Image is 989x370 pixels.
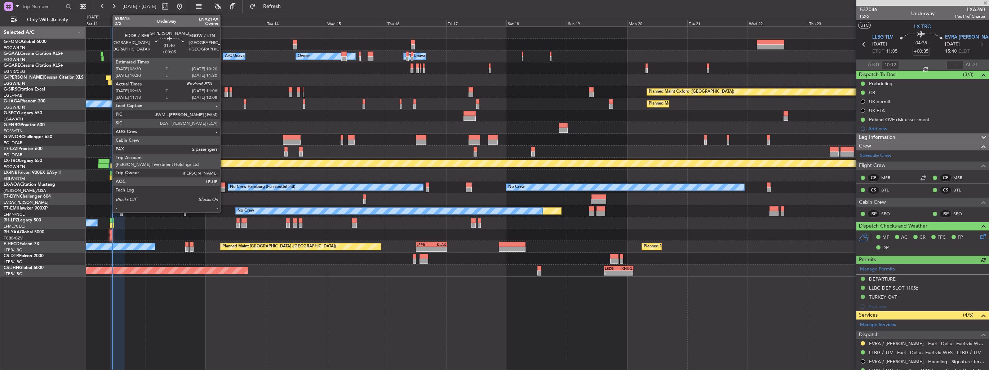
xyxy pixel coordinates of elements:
[859,71,895,79] span: Dispatch To-Dos
[953,187,970,193] a: BTL
[859,142,871,150] span: Crew
[4,52,63,56] a: G-GAALCessna Citation XLS+
[145,20,205,26] div: Sun 12
[85,20,145,26] div: Sat 11
[4,87,17,92] span: G-SIRS
[963,311,974,319] span: (4/5)
[4,99,45,103] a: G-JAGAPhenom 300
[8,14,78,26] button: Only With Activity
[257,4,287,9] span: Refresh
[266,20,326,26] div: Tue 14
[4,140,22,146] a: EGLF/FAB
[4,40,46,44] a: G-FOMOGlobal 6000
[4,266,44,270] a: CS-JHHGlobal 6000
[222,241,336,252] div: Planned Maint [GEOGRAPHIC_DATA] ([GEOGRAPHIC_DATA])
[4,128,23,134] a: EGSS/STN
[4,69,25,74] a: EGNR/CEG
[4,135,52,139] a: G-VNORChallenger 650
[914,23,932,30] span: LX-TRO
[4,194,51,199] a: T7-DYNChallenger 604
[4,176,25,181] a: EDLW/DTM
[4,75,44,80] span: G-[PERSON_NAME]
[4,259,22,265] a: LFPB/LBG
[748,20,808,26] div: Wed 22
[4,135,21,139] span: G-VNOR
[4,40,22,44] span: G-FOMO
[417,242,431,247] div: LFPB
[298,51,310,62] div: Owner
[937,234,946,241] span: FFC
[808,20,868,26] div: Thu 23
[4,123,21,127] span: G-ENRG
[4,247,22,253] a: LFPB/LBG
[4,123,45,127] a: G-ENRGPraetor 600
[4,224,25,229] a: LFMD/CEQ
[4,206,18,211] span: T7-EMI
[940,186,952,194] div: CS
[123,3,156,10] span: [DATE] - [DATE]
[945,48,957,55] span: 15:40
[859,331,879,339] span: Dispatch
[4,171,61,175] a: LX-INBFalcon 900EX EASy II
[940,210,952,218] div: ISP
[508,182,525,193] div: No Crew
[953,211,970,217] a: SPO
[4,116,23,122] a: LGAV/ATH
[872,48,884,55] span: ETOT
[881,187,897,193] a: BTL
[605,271,619,275] div: -
[4,182,55,187] a: LX-AOACitation Mustang
[4,242,39,246] a: F-HECDFalcon 7X
[953,175,970,181] a: MSR
[869,98,891,105] div: UK permit
[4,81,25,86] a: EGGW/LTN
[4,111,19,115] span: G-SPCY
[225,51,255,62] div: A/C Unavailable
[955,13,985,19] span: Pos Pref Charter
[869,89,875,96] div: CB
[869,358,985,365] a: EVRA / [PERSON_NAME] - Handling - Signature Terminal 1 EGGW / LTN
[881,175,897,181] a: MSR
[567,20,627,26] div: Sun 19
[4,147,43,151] a: T7-LZZIPraetor 600
[872,41,887,48] span: [DATE]
[4,194,20,199] span: T7-DYN
[4,218,41,223] a: 9H-LPZLegacy 500
[4,266,19,270] span: CS-JHH
[649,98,762,109] div: Planned Maint [GEOGRAPHIC_DATA] ([GEOGRAPHIC_DATA])
[4,105,25,110] a: EGGW/LTN
[4,182,20,187] span: LX-AOA
[4,57,25,62] a: EGGW/LTN
[911,10,935,17] div: Underway
[4,212,25,217] a: LFMN/NCE
[868,125,985,132] div: Add new
[869,349,981,356] a: LLBG / TLV - Fuel - DeLux Fuel via WFS - LLBG / TLV
[859,133,895,142] span: Leg Information
[506,20,567,26] div: Sat 18
[87,14,99,21] div: [DATE]
[859,311,878,320] span: Services
[4,111,42,115] a: G-SPCYLegacy 650
[882,234,889,241] span: MF
[326,20,386,26] div: Wed 15
[4,75,84,80] a: G-[PERSON_NAME]Cessna Citation XLS
[4,164,25,169] a: EGGW/LTN
[4,52,20,56] span: G-GAAL
[431,247,446,251] div: -
[618,266,633,270] div: KNUQ
[886,48,897,55] span: 11:05
[4,45,25,50] a: EGGW/LTN
[4,218,18,223] span: 9H-LPZ
[4,171,18,175] span: LX-INB
[4,206,48,211] a: T7-EMIHawker 900XP
[4,230,44,234] a: 9H-YAAGlobal 5000
[4,235,23,241] a: FCBB/BZV
[649,87,734,97] div: Planned Maint Oxford ([GEOGRAPHIC_DATA])
[4,147,18,151] span: T7-LZZI
[4,159,19,163] span: LX-TRO
[901,234,908,241] span: AC
[644,241,757,252] div: Planned Maint [GEOGRAPHIC_DATA] ([GEOGRAPHIC_DATA])
[4,99,20,103] span: G-JAGA
[446,20,506,26] div: Fri 17
[687,20,748,26] div: Tue 21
